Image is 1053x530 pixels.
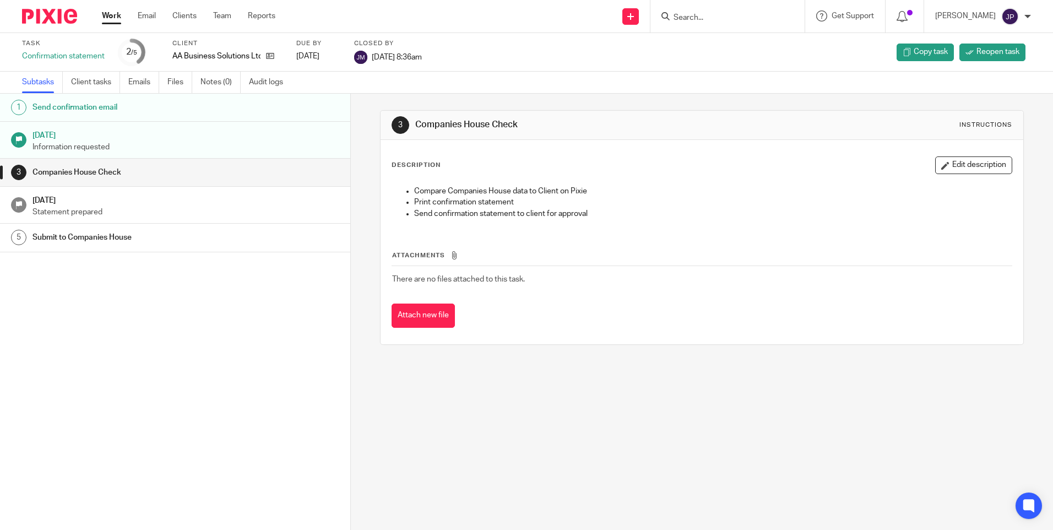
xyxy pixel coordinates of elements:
[832,12,874,20] span: Get Support
[11,165,26,180] div: 3
[22,39,105,48] label: Task
[959,121,1012,129] div: Instructions
[32,127,340,141] h1: [DATE]
[32,229,237,246] h1: Submit to Companies House
[172,10,197,21] a: Clients
[126,46,137,58] div: 2
[354,39,422,48] label: Closed by
[22,9,77,24] img: Pixie
[213,10,231,21] a: Team
[172,51,260,62] p: AA Business Solutions Ltd
[248,10,275,21] a: Reports
[249,72,291,93] a: Audit logs
[414,208,1011,219] p: Send confirmation statement to client for approval
[200,72,241,93] a: Notes (0)
[414,186,1011,197] p: Compare Companies House data to Client on Pixie
[131,50,137,56] small: /5
[1001,8,1019,25] img: svg%3E
[935,10,996,21] p: [PERSON_NAME]
[167,72,192,93] a: Files
[372,53,422,61] span: [DATE] 8:36am
[392,275,525,283] span: There are no files attached to this task.
[935,156,1012,174] button: Edit description
[296,51,340,62] div: [DATE]
[672,13,772,23] input: Search
[172,39,283,48] label: Client
[976,46,1019,57] span: Reopen task
[22,72,63,93] a: Subtasks
[914,46,948,57] span: Copy task
[128,72,159,93] a: Emails
[32,164,237,181] h1: Companies House Check
[897,44,954,61] a: Copy task
[392,116,409,134] div: 3
[32,142,340,153] p: Information requested
[11,230,26,245] div: 5
[354,51,367,64] img: svg%3E
[296,39,340,48] label: Due by
[414,197,1011,208] p: Print confirmation statement
[392,304,455,328] button: Attach new file
[71,72,120,93] a: Client tasks
[959,44,1025,61] a: Reopen task
[22,51,105,62] div: Confirmation statement
[11,100,26,115] div: 1
[138,10,156,21] a: Email
[32,192,340,206] h1: [DATE]
[32,99,237,116] h1: Send confirmation email
[32,207,340,218] p: Statement prepared
[392,252,445,258] span: Attachments
[415,119,725,131] h1: Companies House Check
[102,10,121,21] a: Work
[392,161,441,170] p: Description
